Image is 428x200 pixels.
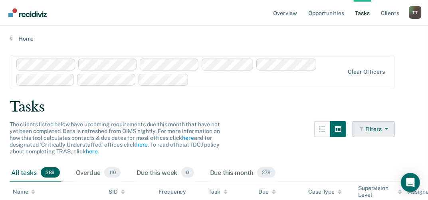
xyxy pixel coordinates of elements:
[10,164,61,182] div: All tasks389
[409,6,422,19] div: T T
[159,188,186,195] div: Frequency
[10,99,418,115] div: Tasks
[209,188,228,195] div: Task
[136,141,148,148] a: here
[359,185,402,198] div: Supervision Level
[135,164,195,182] div: Due this week0
[74,164,123,182] div: Overdue110
[8,8,47,17] img: Recidiviz
[181,167,194,178] span: 0
[109,188,125,195] div: SID
[10,35,418,42] a: Home
[41,167,60,178] span: 389
[257,167,275,178] span: 279
[13,188,35,195] div: Name
[10,121,220,154] span: The clients listed below have upcoming requirements due this month that have not yet been complet...
[309,188,342,195] div: Case Type
[409,6,422,19] button: Profile dropdown button
[208,164,277,182] div: Due this month279
[401,173,420,192] div: Open Intercom Messenger
[182,135,194,141] a: here
[259,188,276,195] div: Due
[348,69,385,75] div: Clear officers
[353,121,395,137] button: Filters
[104,167,121,178] span: 110
[86,148,97,155] a: here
